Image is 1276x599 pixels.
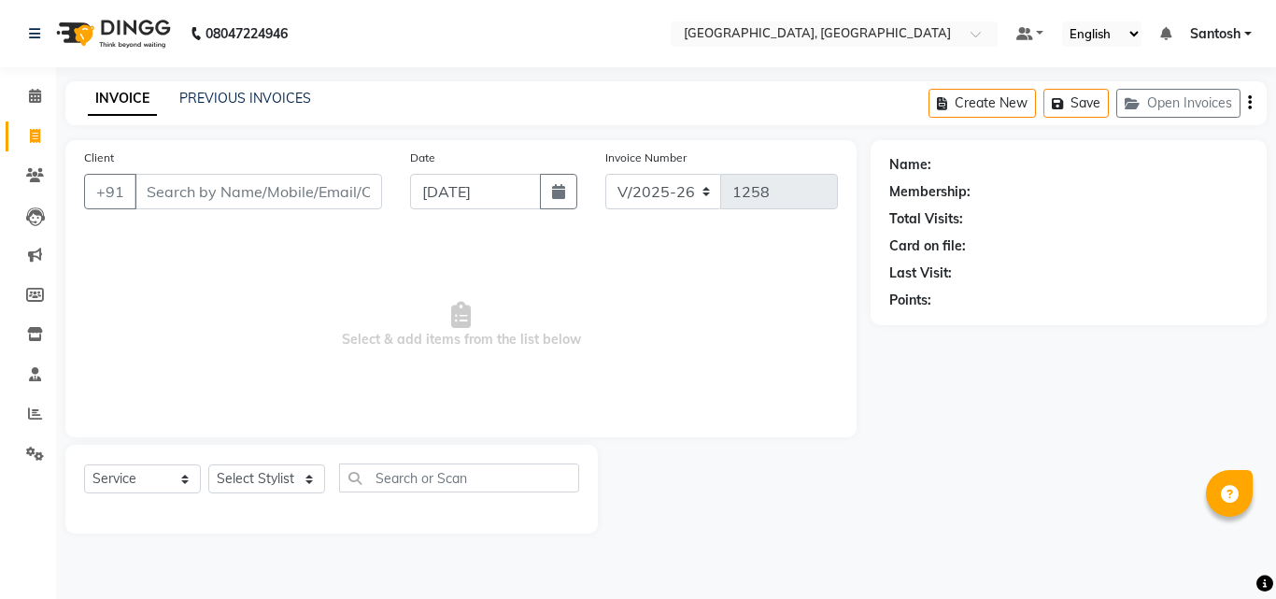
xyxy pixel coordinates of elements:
div: Name: [889,155,931,175]
div: Total Visits: [889,209,963,229]
div: Card on file: [889,236,966,256]
iframe: chat widget [1198,524,1257,580]
input: Search by Name/Mobile/Email/Code [135,174,382,209]
b: 08047224946 [206,7,288,60]
div: Last Visit: [889,264,952,283]
a: PREVIOUS INVOICES [179,90,311,107]
div: Points: [889,291,931,310]
img: logo [48,7,176,60]
label: Client [84,150,114,166]
button: Open Invoices [1116,89,1241,118]
button: +91 [84,174,136,209]
span: Santosh [1190,24,1241,44]
a: INVOICE [88,82,157,116]
label: Invoice Number [605,150,687,166]
span: Select & add items from the list below [84,232,838,419]
label: Date [410,150,435,166]
div: Membership: [889,182,971,202]
button: Create New [929,89,1036,118]
input: Search or Scan [339,464,579,492]
button: Save [1043,89,1109,118]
